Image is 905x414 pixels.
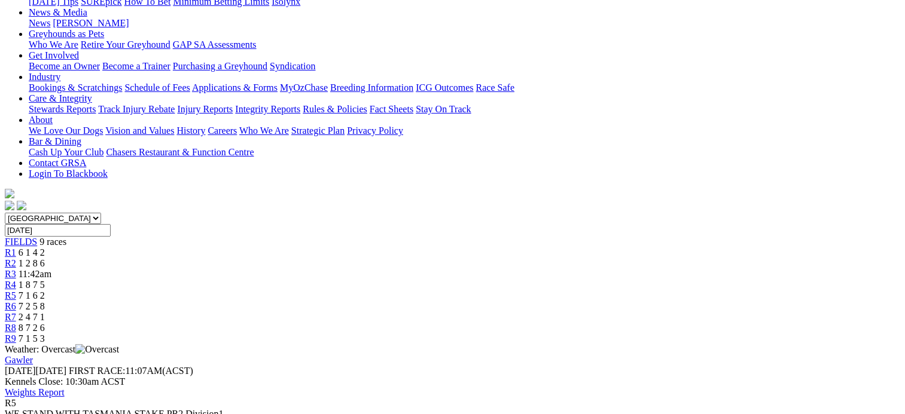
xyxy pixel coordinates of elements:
span: Weather: Overcast [5,344,119,354]
span: 1 8 7 5 [19,280,45,290]
a: Purchasing a Greyhound [173,61,267,71]
span: [DATE] [5,366,66,376]
span: FIRST RACE: [69,366,125,376]
a: Vision and Values [105,125,174,136]
span: 2 4 7 1 [19,312,45,322]
div: Bar & Dining [29,147,900,158]
a: News & Media [29,7,87,17]
span: 7 1 5 3 [19,333,45,344]
a: R2 [5,258,16,268]
a: R4 [5,280,16,290]
a: Care & Integrity [29,93,92,103]
a: R1 [5,247,16,257]
a: Weights Report [5,387,65,397]
a: Integrity Reports [235,104,300,114]
a: We Love Our Dogs [29,125,103,136]
a: Contact GRSA [29,158,86,168]
div: News & Media [29,18,900,29]
a: Schedule of Fees [124,82,190,93]
a: Get Involved [29,50,79,60]
span: 1 2 8 6 [19,258,45,268]
img: twitter.svg [17,201,26,210]
a: Breeding Information [330,82,413,93]
a: Fact Sheets [370,104,413,114]
div: Greyhounds as Pets [29,39,900,50]
div: About [29,125,900,136]
a: FIELDS [5,237,37,247]
a: Rules & Policies [303,104,367,114]
div: Get Involved [29,61,900,72]
a: Become a Trainer [102,61,170,71]
a: Become an Owner [29,61,100,71]
a: MyOzChase [280,82,328,93]
a: GAP SA Assessments [173,39,257,50]
a: Stay On Track [416,104,471,114]
a: ICG Outcomes [416,82,473,93]
a: R6 [5,301,16,311]
a: R7 [5,312,16,322]
a: R5 [5,290,16,300]
a: Cash Up Your Club [29,147,103,157]
span: 8 7 2 6 [19,323,45,333]
span: 11:07AM(ACST) [69,366,193,376]
a: Race Safe [476,82,514,93]
a: Stewards Reports [29,104,96,114]
a: About [29,115,53,125]
a: R3 [5,269,16,279]
span: R5 [5,398,16,408]
a: Bar & Dining [29,136,81,146]
img: Overcast [75,344,119,355]
a: Careers [208,125,237,136]
a: Gawler [5,355,33,365]
span: 7 1 6 2 [19,290,45,300]
span: 9 races [39,237,66,247]
a: News [29,18,50,28]
img: facebook.svg [5,201,14,210]
a: Injury Reports [177,104,233,114]
a: Login To Blackbook [29,168,108,179]
input: Select date [5,224,111,237]
span: 7 2 5 8 [19,301,45,311]
a: Who We Are [239,125,289,136]
a: R9 [5,333,16,344]
a: History [176,125,205,136]
div: Kennels Close: 10:30am ACST [5,376,900,387]
span: 6 1 4 2 [19,247,45,257]
a: [PERSON_NAME] [53,18,129,28]
a: Chasers Restaurant & Function Centre [106,147,254,157]
img: logo-grsa-white.png [5,189,14,198]
div: Care & Integrity [29,104,900,115]
span: [DATE] [5,366,36,376]
a: Applications & Forms [192,82,278,93]
a: Privacy Policy [347,125,403,136]
a: Who We Are [29,39,78,50]
div: Industry [29,82,900,93]
a: Strategic Plan [291,125,345,136]
a: Bookings & Scratchings [29,82,122,93]
a: Track Injury Rebate [98,104,175,114]
a: Industry [29,72,60,82]
a: Greyhounds as Pets [29,29,104,39]
span: 11:42am [19,269,51,279]
a: Syndication [270,61,315,71]
a: R8 [5,323,16,333]
a: Retire Your Greyhound [81,39,170,50]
